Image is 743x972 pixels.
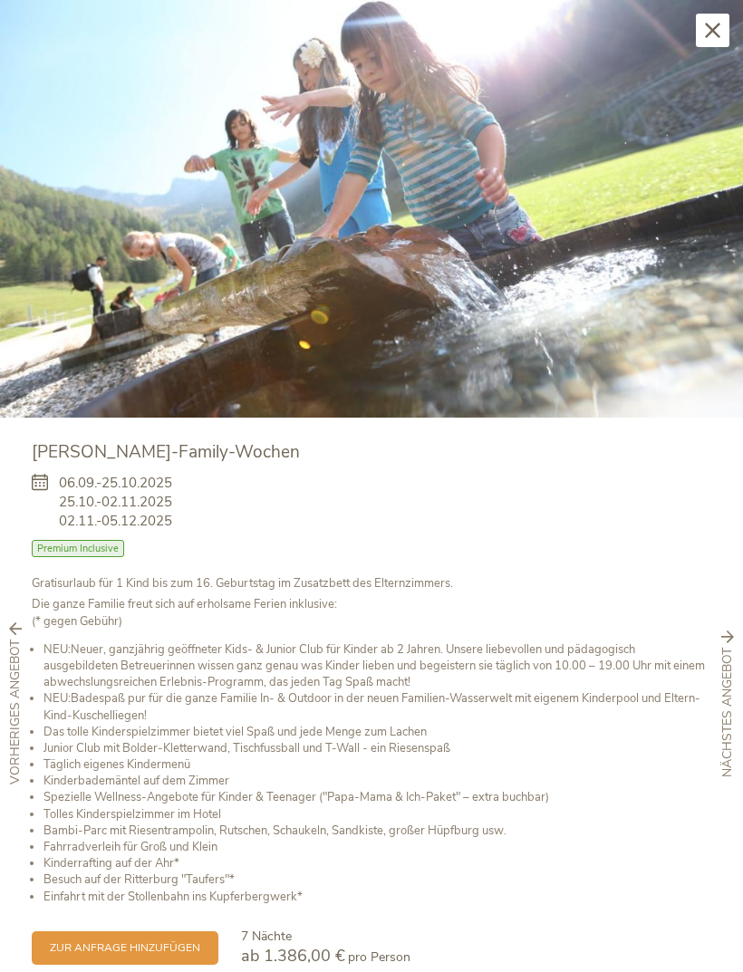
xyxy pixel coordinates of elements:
[43,724,711,740] li: Das tolle Kinderspielzimmer bietet viel Spaß und jede Menge zum Lachen
[43,690,71,707] b: NEU:
[32,440,300,464] span: [PERSON_NAME]-Family-Wochen
[32,540,124,557] span: Premium Inclusive
[43,641,71,658] b: NEU:
[43,690,711,723] li: Badespaß pur für die ganze Familie In- & Outdoor in der neuen Familien-Wasserwelt mit eigenem Kin...
[719,648,737,777] span: nächstes Angebot
[6,640,24,785] span: vorheriges Angebot
[32,596,337,612] b: Die ganze Familie freut sich auf erholsame Ferien inklusive:
[59,474,172,531] span: 06.09.-25.10.2025 25.10.-02.11.2025 02.11.-05.12.2025
[43,641,711,691] li: Neuer, ganzjährig geöffneter Kids- & Junior Club für Kinder ab 2 Jahren. Unsere liebevollen und p...
[32,596,711,629] p: (* gegen Gebühr)
[32,575,711,592] p: Gratisurlaub für 1 Kind bis zum 16. Geburtstag im Zusatzbett des Elternzimmers.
